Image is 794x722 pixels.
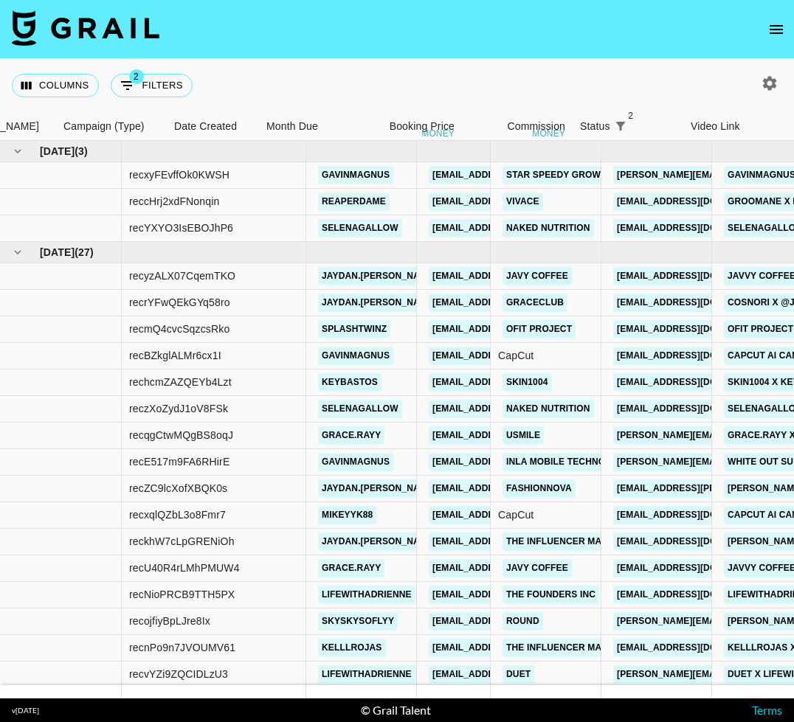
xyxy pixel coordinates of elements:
a: selenagallow [318,219,402,237]
a: [EMAIL_ADDRESS][DOMAIN_NAME] [613,506,779,524]
span: 2 [129,69,144,84]
a: Round [503,612,543,631]
div: Video Link [691,112,740,141]
a: [EMAIL_ADDRESS][DOMAIN_NAME] [429,294,594,312]
img: Grail Talent [12,10,159,46]
a: keybastos [318,373,382,392]
div: CapCut [491,502,601,529]
div: v [DATE] [12,706,39,715]
a: The Influencer Marketing Factory [503,532,691,551]
button: hide children [7,242,28,263]
a: selenagallow [318,400,402,418]
button: open drawer [762,15,791,44]
a: [EMAIL_ADDRESS][DOMAIN_NAME] [613,219,779,237]
div: Status [580,112,610,141]
a: [EMAIL_ADDRESS][DOMAIN_NAME] [429,506,594,524]
div: recE517m9FA6RHirE [129,454,229,469]
a: mikeyyk88 [318,506,376,524]
a: jaydan.[PERSON_NAME] [318,479,440,498]
a: [EMAIL_ADDRESS][DOMAIN_NAME] [429,400,594,418]
div: 2 active filters [610,116,631,136]
a: lifewithadrienne [318,665,415,684]
a: skyskysoflyy [318,612,398,631]
div: recU40R4rLMhPMUW4 [129,560,240,575]
a: Javy Coffee [503,559,572,577]
a: [EMAIL_ADDRESS][DOMAIN_NAME] [429,192,594,211]
a: [EMAIL_ADDRESS][DOMAIN_NAME] [613,192,779,211]
a: [EMAIL_ADDRESS][DOMAIN_NAME] [613,373,779,392]
div: © Grail Talent [361,703,431,718]
a: [EMAIL_ADDRESS][DOMAIN_NAME] [613,347,779,365]
div: Month Due [259,112,351,141]
a: [EMAIL_ADDRESS][DOMAIN_NAME] [429,320,594,339]
a: lifewithadrienne [318,586,415,604]
a: Ofit Project [503,320,576,339]
button: Sort [631,116,652,136]
div: Date Created [167,112,259,141]
div: Video Link [683,112,794,141]
a: Naked Nutrition [503,400,594,418]
a: VIVACE [503,192,543,211]
a: jaydan.[PERSON_NAME] [318,267,440,285]
span: ( 3 ) [75,144,88,159]
a: grace.rayy [318,559,384,577]
div: reczXoZydJ1oV8FSk [129,401,228,416]
span: 2 [624,108,638,123]
a: [EMAIL_ADDRESS][DOMAIN_NAME] [613,267,779,285]
a: splashtwinz [318,320,390,339]
a: [EMAIL_ADDRESS][DOMAIN_NAME] [429,639,594,657]
a: The Influencer Marketing Factory [503,639,691,657]
div: reckhW7cLpGRENiOh [129,534,235,549]
div: Month Due [266,112,318,141]
div: rechcmZAZQEYb4Lzt [129,375,232,389]
a: [EMAIL_ADDRESS][DOMAIN_NAME] [613,532,779,551]
a: reaperdame [318,192,390,211]
div: recNioPRCB9TTH5PX [129,587,235,602]
a: [EMAIL_ADDRESS][DOMAIN_NAME] [613,639,779,657]
span: ( 27 ) [75,245,94,260]
a: [EMAIL_ADDRESS][DOMAIN_NAME] [429,612,594,631]
a: [EMAIL_ADDRESS][DOMAIN_NAME] [429,665,594,684]
div: Commission [507,112,565,141]
div: recqgCtwMQgBS8oqJ [129,428,233,442]
div: recmQ4cvcSqzcsRko [129,322,229,336]
a: [EMAIL_ADDRESS][DOMAIN_NAME] [613,559,779,577]
a: [EMAIL_ADDRESS][DOMAIN_NAME] [429,479,594,498]
a: Star Speedy Growth HK Limited [503,166,671,184]
a: gavinmagnus [318,166,393,184]
div: Status [573,112,683,141]
a: [EMAIL_ADDRESS][DOMAIN_NAME] [429,166,594,184]
a: [EMAIL_ADDRESS][DOMAIN_NAME] [429,453,594,471]
div: recxyFEvffOk0KWSH [129,167,229,182]
div: recYXYO3IsEBOJhP6 [129,221,233,235]
a: Usmile [503,426,544,445]
span: [DATE] [40,245,75,260]
div: Campaign (Type) [63,112,145,141]
a: [EMAIL_ADDRESS][DOMAIN_NAME] [429,347,594,365]
a: gavinmagnus [318,347,393,365]
div: recojfiyBpLJre8Ix [129,614,210,628]
a: SKIN1004 [503,373,552,392]
a: kelllrojas [318,639,386,657]
a: [EMAIL_ADDRESS][DOMAIN_NAME] [613,320,779,339]
a: Inla Mobile Technology Co., Limited [503,453,694,471]
div: money [421,129,455,138]
div: reccHrj2xdFNonqin [129,194,219,209]
div: recyzALX07CqemTKO [129,268,235,283]
a: Javy Coffee [503,267,572,285]
div: Date Created [174,112,237,141]
a: [EMAIL_ADDRESS][DOMAIN_NAME] [429,559,594,577]
button: Select columns [12,74,99,97]
a: gavinmagnus [318,453,393,471]
a: [EMAIL_ADDRESS][DOMAIN_NAME] [429,373,594,392]
a: jaydan.[PERSON_NAME] [318,294,440,312]
div: recxqlQZbL3o8Fmr7 [129,507,226,522]
button: Show filters [610,116,631,136]
a: GRACECLUB [503,294,567,312]
div: recrYFwQEkGYq58ro [129,295,230,310]
a: [EMAIL_ADDRESS][DOMAIN_NAME] [613,400,779,418]
a: grace.rayy [318,426,384,445]
a: Fashionnova [503,479,576,498]
div: recnPo9n7JVOUMV61 [129,640,235,655]
a: [EMAIL_ADDRESS][DOMAIN_NAME] [429,532,594,551]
